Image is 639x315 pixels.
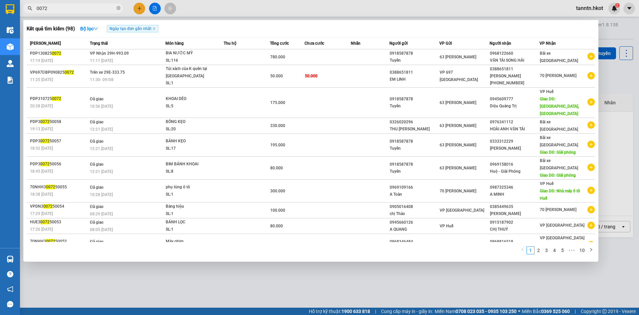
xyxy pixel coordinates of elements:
[587,53,595,60] span: plus-circle
[7,271,13,277] span: question-circle
[270,208,285,213] span: 100.000
[94,26,98,31] span: down
[390,203,439,210] div: 0905016408
[490,103,539,110] div: Diệu Quảng Trị
[490,161,539,168] div: 0969158016
[540,89,553,94] span: VP Huế
[166,238,216,245] div: Máy ghim
[46,239,55,244] span: 0072
[390,57,439,64] div: Tuyển
[30,238,88,245] div: 70NHH3 50052
[90,120,104,124] span: Đã giao
[30,118,88,125] div: PDP3 50058
[30,104,53,108] span: 20:28 [DATE]
[7,27,14,34] img: warehouse-icon
[90,185,104,190] span: Đã giao
[587,72,595,79] span: plus-circle
[566,246,577,254] li: Next 5 Pages
[27,25,75,32] h3: Kết quả tìm kiếm ( 98 )
[490,96,539,103] div: 0945609777
[166,138,216,145] div: BÁNH KẸO
[543,247,550,254] a: 3
[440,224,453,228] span: VP Huế
[490,126,539,133] div: HOÀI ANH VẬN TẢI
[527,246,534,254] li: 1
[90,51,129,56] span: VP Nhận 29H-993.09
[270,224,283,228] span: 80.000
[166,126,216,133] div: SL: 20
[65,70,74,75] span: 0072
[166,226,216,233] div: SL: 1
[519,246,527,254] button: left
[490,138,539,145] div: 0333312229
[80,26,98,31] strong: Bộ lọc
[166,219,216,226] div: BÁNH LỌC
[40,119,50,124] span: 0072
[587,121,595,129] span: plus-circle
[165,41,184,46] span: Món hàng
[166,95,216,103] div: KHOAI DẺO
[270,55,285,59] span: 780.000
[37,5,115,12] input: Tìm tên, số ĐT hoặc mã đơn
[28,6,32,11] span: search
[490,184,539,191] div: 0987325346
[7,43,14,50] img: warehouse-icon
[551,247,558,254] a: 4
[30,161,88,168] div: PDP3 50056
[30,219,88,226] div: HUE3 50053
[30,192,53,197] span: 18:38 [DATE]
[30,203,88,210] div: VPDN3 50054
[270,189,285,193] span: 300.000
[490,191,539,198] div: A MINH
[7,286,13,292] span: notification
[166,210,216,218] div: SL: 1
[166,80,216,87] div: SL: 1
[90,58,113,63] span: 11:11 [DATE]
[90,104,113,109] span: 10:56 [DATE]
[30,95,88,102] div: PDP310725
[166,57,216,64] div: SL: 116
[390,145,439,152] div: Tuyển
[90,192,113,197] span: 10:28 [DATE]
[90,127,113,132] span: 12:21 [DATE]
[490,66,539,73] div: 0388651811
[540,135,578,147] span: Bãi xe [GEOGRAPHIC_DATA]
[90,139,104,144] span: Đã giao
[440,208,484,213] span: VP [GEOGRAPHIC_DATA]
[116,6,120,10] span: close-circle
[166,103,216,110] div: SL: 5
[305,41,324,46] span: Chưa cước
[527,247,534,254] a: 1
[535,247,542,254] a: 2
[7,256,14,263] img: warehouse-icon
[270,100,285,105] span: 175.000
[52,51,61,56] span: 0072
[490,203,539,210] div: 0385449635
[440,123,476,128] span: 63 [PERSON_NAME]
[490,50,539,57] div: 0968122660
[540,189,580,201] span: Giao DĐ: Nhà máy ô tô Huế
[30,138,88,145] div: PDP3 50057
[440,189,476,193] span: 70 [PERSON_NAME]
[90,77,113,82] span: 11:30 - 09/08
[587,206,595,213] span: plus-circle
[539,41,556,46] span: VP Nhận
[390,226,439,233] div: A QUANG
[540,236,584,240] span: VP [GEOGRAPHIC_DATA]
[390,184,439,191] div: 0969109166
[390,96,439,103] div: 0918587878
[390,238,439,245] div: 0968346484
[30,58,53,63] span: 17:19 [DATE]
[152,27,156,30] span: close
[589,248,593,252] span: right
[166,168,216,175] div: SL: 8
[390,161,439,168] div: 0918587878
[166,118,216,126] div: BỎNG KẸO
[390,219,439,226] div: 0945660126
[540,150,576,155] span: Giao DĐ: Giải phóng
[490,73,539,87] div: [PERSON_NAME] [PHONE_NUMBER]
[7,60,14,67] img: warehouse-icon
[52,96,61,101] span: 0072
[534,246,542,254] li: 2
[440,100,476,105] span: 63 [PERSON_NAME]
